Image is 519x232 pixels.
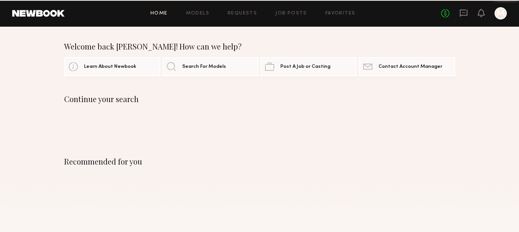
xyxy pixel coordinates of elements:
[378,64,442,69] span: Contact Account Manager
[182,64,226,69] span: Search For Models
[64,42,455,51] div: Welcome back [PERSON_NAME]! How can we help?
[84,64,136,69] span: Learn About Newbook
[325,11,356,16] a: Favorites
[64,157,455,166] div: Recommended for you
[162,57,259,76] a: Search For Models
[260,57,357,76] a: Post A Job or Casting
[359,57,455,76] a: Contact Account Manager
[280,64,330,69] span: Post A Job or Casting
[275,11,307,16] a: Job Posts
[495,7,507,19] a: M
[150,11,168,16] a: Home
[64,94,455,104] div: Continue your search
[228,11,257,16] a: Requests
[186,11,209,16] a: Models
[64,57,160,76] a: Learn About Newbook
